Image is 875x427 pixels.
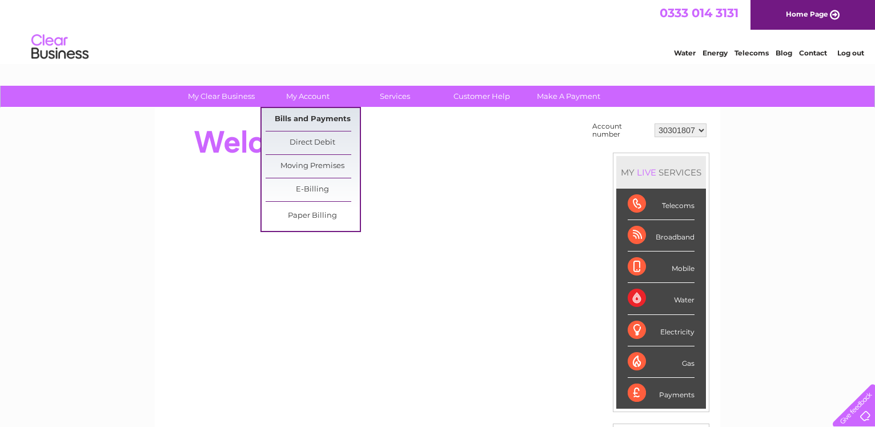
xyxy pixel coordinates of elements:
[628,378,695,409] div: Payments
[837,49,864,57] a: Log out
[435,86,529,107] a: Customer Help
[628,220,695,252] div: Broadband
[628,252,695,283] div: Mobile
[348,86,442,107] a: Services
[266,178,360,201] a: E-Billing
[628,315,695,346] div: Electricity
[635,167,659,178] div: LIVE
[174,86,268,107] a: My Clear Business
[266,205,360,228] a: Paper Billing
[521,86,616,107] a: Make A Payment
[660,6,738,20] a: 0333 014 3131
[261,86,355,107] a: My Account
[628,283,695,314] div: Water
[674,49,696,57] a: Water
[616,156,706,189] div: MY SERVICES
[266,131,360,154] a: Direct Debit
[266,155,360,178] a: Moving Premises
[776,49,792,57] a: Blog
[168,6,708,55] div: Clear Business is a trading name of Verastar Limited (registered in [GEOGRAPHIC_DATA] No. 3667643...
[734,49,769,57] a: Telecoms
[266,108,360,131] a: Bills and Payments
[799,49,827,57] a: Contact
[628,189,695,220] div: Telecoms
[589,119,652,141] td: Account number
[703,49,728,57] a: Energy
[628,346,695,378] div: Gas
[31,30,89,65] img: logo.png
